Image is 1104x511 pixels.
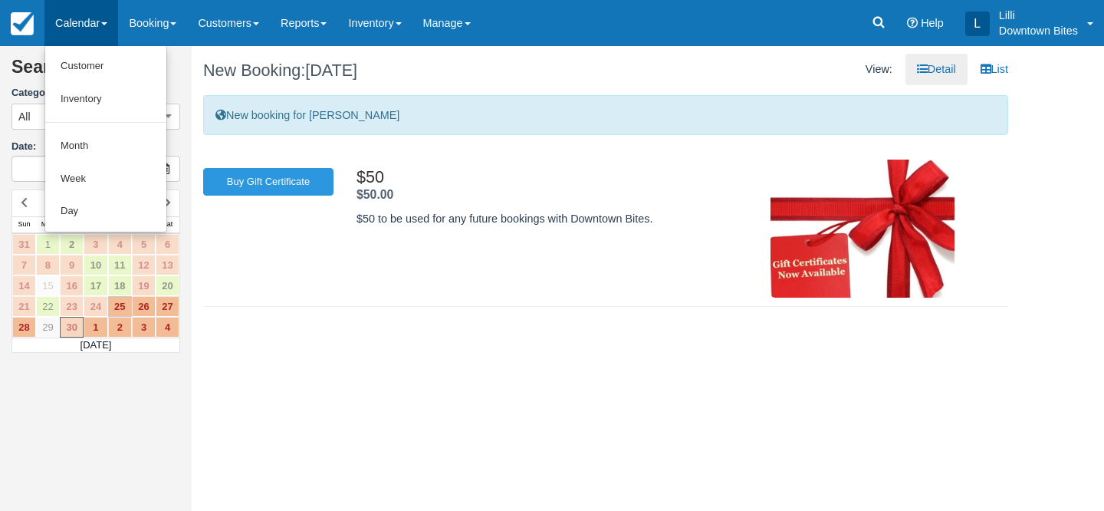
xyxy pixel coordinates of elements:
li: View: [854,54,904,85]
th: Mon [36,216,60,233]
strong: Price: $50 [356,188,393,201]
a: 31 [12,234,36,255]
a: 26 [132,296,156,317]
a: 9 [60,255,84,275]
a: 2 [60,234,84,255]
a: 24 [84,296,107,317]
ul: Calendar [44,46,167,232]
a: 16 [60,275,84,296]
img: checkfront-main-nav-mini-logo.png [11,12,34,35]
a: 1 [84,317,107,338]
button: All [11,104,180,130]
a: 30 [60,317,84,338]
div: New booking for [PERSON_NAME] [203,95,1008,136]
a: 12 [132,255,156,275]
h1: New Booking: [203,61,594,80]
a: 14 [12,275,36,296]
a: 1 [36,234,60,255]
a: 10 [84,255,107,275]
a: Buy Gift Certificate [203,168,333,196]
span: All [18,109,31,124]
a: 4 [156,317,179,338]
th: Sat [156,216,179,233]
p: $50 to be used for any future bookings with Downtown Bites. [356,211,755,227]
img: M67-gc_img [770,160,955,298]
th: Sun [12,216,36,233]
span: Help [921,17,944,29]
a: 20 [156,275,179,296]
a: 25 [108,296,132,317]
p: Lilli [999,8,1078,23]
a: 13 [156,255,179,275]
a: 2 [108,317,132,338]
a: 6 [156,234,179,255]
a: 29 [36,317,60,338]
a: 4 [108,234,132,255]
p: Downtown Bites [999,23,1078,38]
a: Month [45,130,166,163]
a: Week [45,163,166,196]
span: [DATE] [305,61,357,80]
a: List [969,54,1020,85]
a: 21 [12,296,36,317]
td: [DATE] [12,338,180,353]
a: 22 [36,296,60,317]
a: 23 [60,296,84,317]
a: 28 [12,317,36,338]
label: Date: [11,140,180,154]
a: Customer [45,50,166,83]
a: 8 [36,255,60,275]
label: Category [11,86,180,101]
a: 27 [156,296,179,317]
i: Help [907,18,918,28]
div: L [965,12,990,36]
a: Detail [905,54,968,85]
a: 3 [132,317,156,338]
a: 3 [84,234,107,255]
a: Inventory [45,83,166,116]
a: 19 [132,275,156,296]
a: 17 [84,275,107,296]
h2: Search [11,58,180,86]
a: Day [45,195,166,228]
a: 7 [12,255,36,275]
a: 18 [108,275,132,296]
a: 15 [36,275,60,296]
a: 11 [108,255,132,275]
h2: $50 [356,168,755,186]
a: 5 [132,234,156,255]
